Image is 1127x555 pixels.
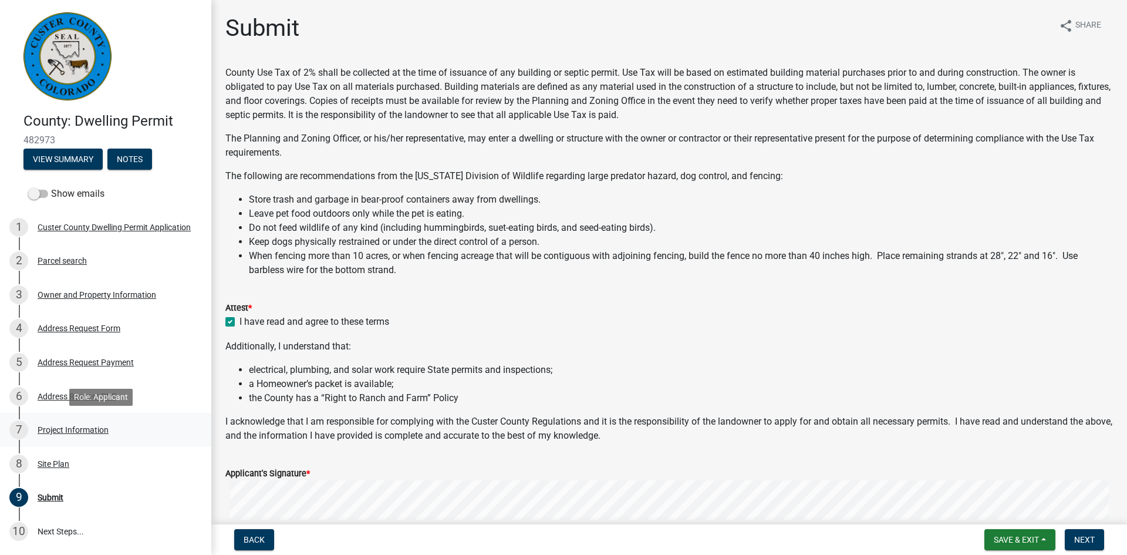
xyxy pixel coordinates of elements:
div: Custer County Dwelling Permit Application [38,223,191,231]
i: share [1059,19,1073,33]
p: The Planning and Zoning Officer, or his/her representative, may enter a dwelling or structure wit... [225,132,1113,160]
span: Save & Exit [994,535,1039,544]
img: Custer County, Colorado [23,12,112,100]
div: Address Request PDF [38,392,116,401]
span: Share [1075,19,1101,33]
div: 3 [9,285,28,304]
div: 2 [9,251,28,270]
p: Additionally, I understand that: [225,339,1113,354]
h4: County: Dwelling Permit [23,113,202,130]
div: Site Plan [38,460,69,468]
span: 482973 [23,134,188,146]
wm-modal-confirm: Summary [23,155,103,164]
p: I acknowledge that I am responsible for complying with the Custer County Regulations and it is th... [225,415,1113,443]
div: 8 [9,455,28,473]
div: 1 [9,218,28,237]
li: Store trash and garbage in bear-proof containers away from dwellings. [249,193,1113,207]
li: Do not feed wildlife of any kind (including hummingbirds, suet-eating birds, and seed-eating birds). [249,221,1113,235]
li: Leave pet food outdoors only while the pet is eating. [249,207,1113,221]
label: Show emails [28,187,104,201]
wm-modal-confirm: Notes [107,155,152,164]
label: I have read and agree to these terms [239,315,389,329]
li: Keep dogs physically restrained or under the direct control of a person. [249,235,1113,249]
div: Address Request Form [38,324,120,332]
p: The following are recommendations from the [US_STATE] Division of Wildlife regarding large predat... [225,169,1113,183]
div: Role: Applicant [69,389,133,406]
button: View Summary [23,149,103,170]
li: electrical, plumbing, and solar work require State permits and inspections; [249,363,1113,377]
span: Next [1074,535,1095,544]
span: Back [244,535,265,544]
div: 9 [9,488,28,507]
button: Back [234,529,274,550]
button: shareShare [1050,14,1111,37]
div: 6 [9,387,28,406]
div: Parcel search [38,257,87,265]
label: Applicant's Signature [225,470,310,478]
p: County Use Tax of 2% shall be collected at the time of issuance of any building or septic permit.... [225,66,1113,122]
div: Submit [38,493,63,502]
div: 5 [9,353,28,372]
button: Next [1065,529,1104,550]
div: 4 [9,319,28,338]
label: Attest [225,304,252,312]
button: Notes [107,149,152,170]
div: Project Information [38,426,109,434]
li: the County has a “Right to Ranch and Farm” Policy [249,391,1113,405]
li: When fencing more than 10 acres, or when fencing acreage that will be contiguous with adjoining f... [249,249,1113,277]
div: 10 [9,522,28,541]
div: 7 [9,421,28,439]
div: Address Request Payment [38,358,134,366]
div: Owner and Property Information [38,291,156,299]
button: Save & Exit [984,529,1055,550]
h1: Submit [225,14,299,42]
li: a Homeowner’s packet is available; [249,377,1113,391]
